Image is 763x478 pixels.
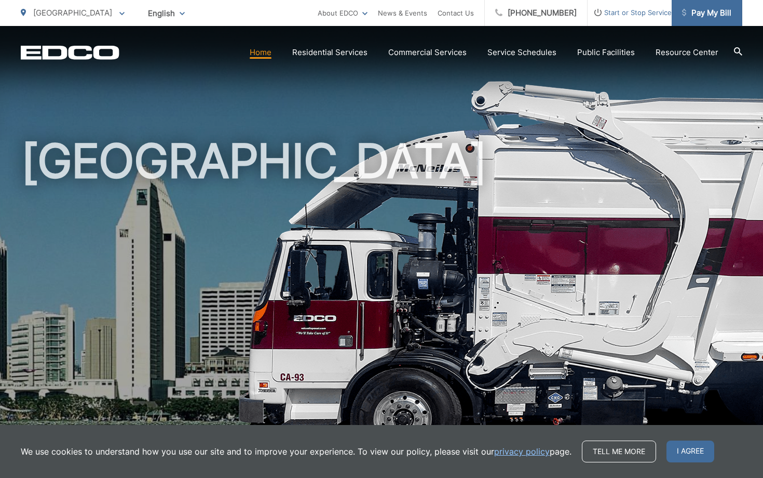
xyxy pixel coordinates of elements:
[140,4,193,22] span: English
[33,8,112,18] span: [GEOGRAPHIC_DATA]
[487,46,556,59] a: Service Schedules
[292,46,367,59] a: Residential Services
[250,46,271,59] a: Home
[21,135,742,464] h1: [GEOGRAPHIC_DATA]
[388,46,467,59] a: Commercial Services
[378,7,427,19] a: News & Events
[21,445,571,458] p: We use cookies to understand how you use our site and to improve your experience. To view our pol...
[682,7,731,19] span: Pay My Bill
[656,46,718,59] a: Resource Center
[582,441,656,462] a: Tell me more
[318,7,367,19] a: About EDCO
[577,46,635,59] a: Public Facilities
[666,441,714,462] span: I agree
[494,445,550,458] a: privacy policy
[438,7,474,19] a: Contact Us
[21,45,119,60] a: EDCD logo. Return to the homepage.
